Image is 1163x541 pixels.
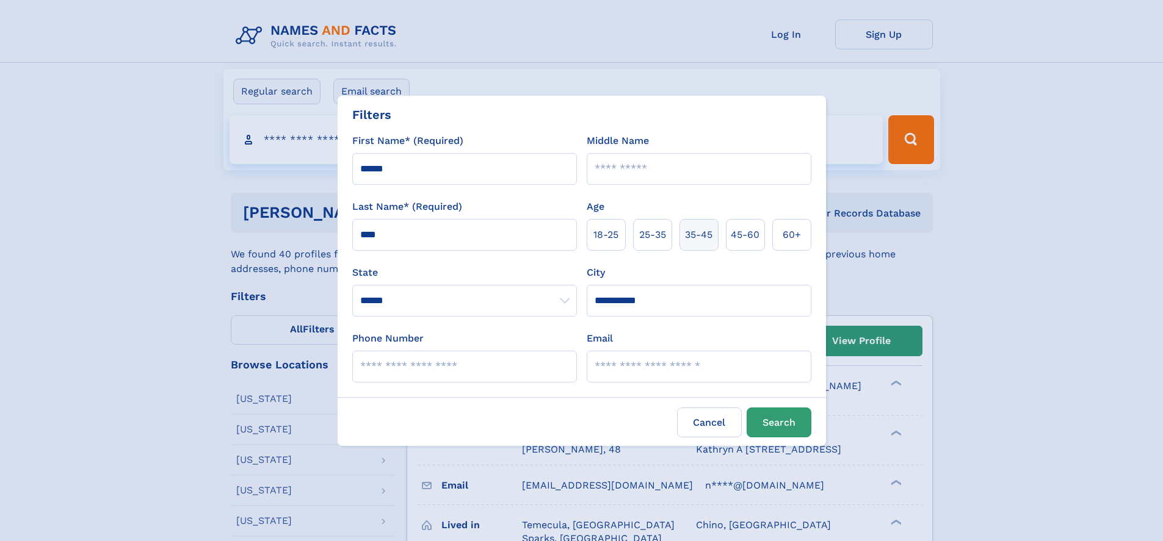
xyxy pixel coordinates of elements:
label: Cancel [677,407,742,437]
label: Middle Name [587,134,649,148]
label: First Name* (Required) [352,134,463,148]
span: 60+ [783,228,801,242]
label: State [352,265,577,280]
span: 45‑60 [731,228,759,242]
div: Filters [352,106,391,124]
label: Phone Number [352,331,424,346]
span: 25‑35 [639,228,666,242]
button: Search [747,407,811,437]
span: 35‑45 [685,228,712,242]
span: 18‑25 [593,228,618,242]
label: Last Name* (Required) [352,199,462,214]
label: City [587,265,605,280]
label: Email [587,331,613,346]
label: Age [587,199,604,214]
